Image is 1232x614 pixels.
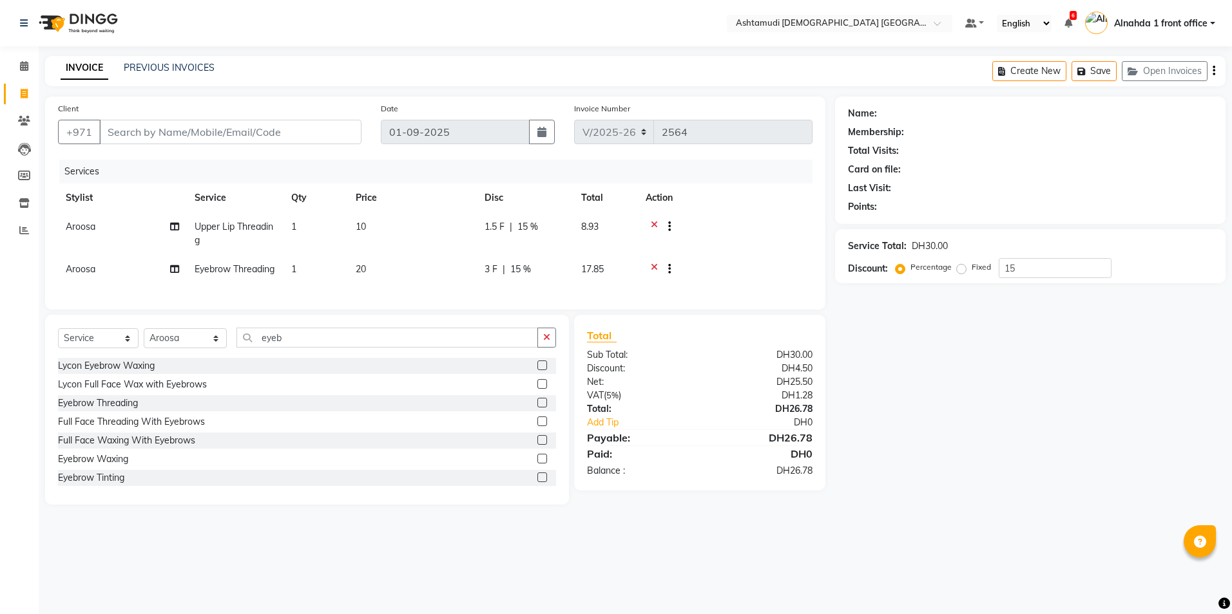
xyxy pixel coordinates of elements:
[577,389,700,402] div: ( )
[912,239,948,253] div: DH30.00
[577,446,700,461] div: Paid:
[1178,563,1219,601] iframe: chat widget
[972,261,991,273] label: Fixed
[195,263,274,275] span: Eyebrow Threading
[517,220,538,234] span: 15 %
[187,183,284,212] th: Service
[236,328,537,348] input: Search or Scan
[348,183,477,212] th: Price
[195,221,273,246] span: Upper Lip Threading
[124,62,215,73] a: PREVIOUS INVOICES
[1064,17,1072,29] a: 6
[606,390,619,400] span: 5%
[577,416,720,429] a: Add Tip
[700,348,822,362] div: DH30.00
[577,464,700,478] div: Balance :
[577,348,700,362] div: Sub Total:
[700,375,822,389] div: DH25.50
[848,181,891,195] div: Last Visit:
[700,464,822,478] div: DH26.78
[58,471,124,485] div: Eyebrow Tinting
[587,329,617,342] span: Total
[574,103,630,115] label: Invoice Number
[485,263,497,276] span: 3 F
[577,402,700,416] div: Total:
[700,402,822,416] div: DH26.78
[66,263,95,275] span: Aroosa
[720,416,823,429] div: DH0
[58,120,101,144] button: +971
[356,263,366,275] span: 20
[58,452,128,466] div: Eyebrow Waxing
[66,221,95,232] span: Aroosa
[291,221,296,232] span: 1
[577,430,700,445] div: Payable:
[381,103,398,115] label: Date
[581,221,599,232] span: 8.93
[638,183,813,212] th: Action
[291,263,296,275] span: 1
[58,396,138,410] div: Eyebrow Threading
[99,120,361,144] input: Search by Name/Mobile/Email/Code
[58,378,207,391] div: Lycon Full Face Wax with Eyebrows
[61,57,108,80] a: INVOICE
[33,5,121,41] img: logo
[910,261,952,273] label: Percentage
[59,160,822,183] div: Services
[581,263,604,275] span: 17.85
[1114,17,1208,30] span: Alnahda 1 front office
[848,239,907,253] div: Service Total:
[284,183,348,212] th: Qty
[700,389,822,402] div: DH1.28
[58,183,187,212] th: Stylist
[587,389,604,401] span: Vat
[477,183,573,212] th: Disc
[1070,11,1077,20] span: 6
[510,220,512,234] span: |
[485,220,505,234] span: 1.5 F
[356,221,366,232] span: 10
[573,183,638,212] th: Total
[700,430,822,445] div: DH26.78
[1072,61,1117,81] button: Save
[848,144,899,158] div: Total Visits:
[848,107,877,120] div: Name:
[58,359,155,373] div: Lycon Eyebrow Waxing
[848,163,901,176] div: Card on file:
[1085,12,1108,34] img: Alnahda 1 front office
[503,263,505,276] span: |
[848,262,888,275] div: Discount:
[58,103,79,115] label: Client
[577,362,700,375] div: Discount:
[1122,61,1208,81] button: Open Invoices
[700,362,822,375] div: DH4.50
[848,200,877,214] div: Points:
[58,434,195,447] div: Full Face Waxing With Eyebrows
[510,263,531,276] span: 15 %
[848,126,904,139] div: Membership:
[700,446,822,461] div: DH0
[992,61,1066,81] button: Create New
[58,415,205,429] div: Full Face Threading With Eyebrows
[577,375,700,389] div: Net:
